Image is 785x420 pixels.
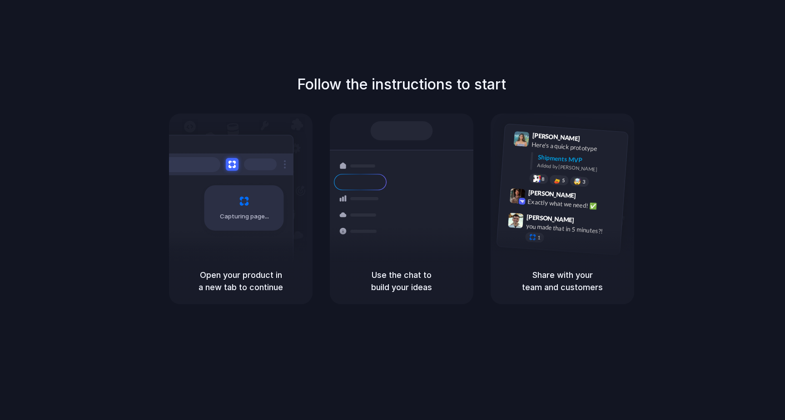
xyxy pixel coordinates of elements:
[502,269,623,293] h5: Share with your team and customers
[341,269,462,293] h5: Use the chat to build your ideas
[562,178,565,183] span: 5
[577,216,596,227] span: 9:47 AM
[574,178,581,185] div: 🤯
[583,135,601,146] span: 9:41 AM
[582,179,586,184] span: 3
[532,130,580,143] span: [PERSON_NAME]
[537,162,621,175] div: Added by [PERSON_NAME]
[532,140,622,155] div: Here's a quick prototype
[527,197,618,212] div: Exactly what we need! ✅
[220,212,270,221] span: Capturing page
[537,153,621,168] div: Shipments MVP
[527,212,575,225] span: [PERSON_NAME]
[537,235,541,240] span: 1
[297,74,506,95] h1: Follow the instructions to start
[528,188,576,201] span: [PERSON_NAME]
[526,221,616,237] div: you made that in 5 minutes?!
[542,177,545,182] span: 8
[180,269,302,293] h5: Open your product in a new tab to continue
[579,192,597,203] span: 9:42 AM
